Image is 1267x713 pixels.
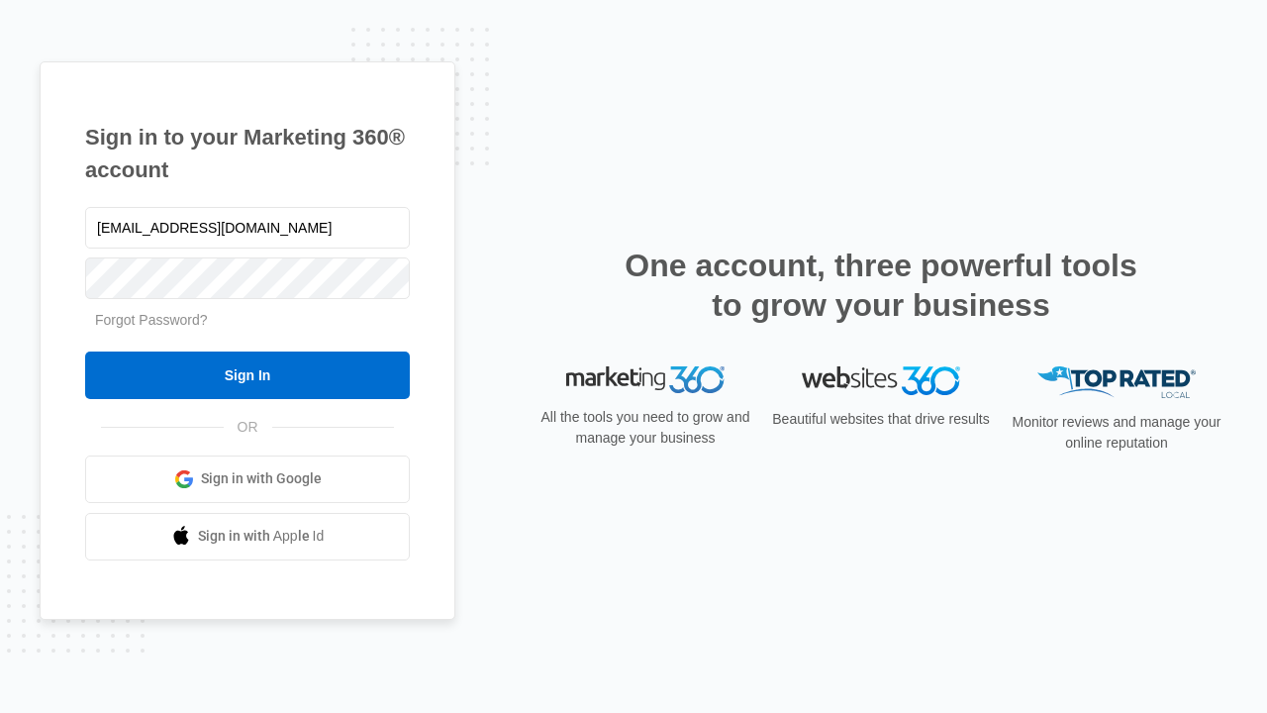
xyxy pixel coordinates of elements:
[85,456,410,503] a: Sign in with Google
[85,513,410,560] a: Sign in with Apple Id
[535,407,756,449] p: All the tools you need to grow and manage your business
[1006,412,1227,454] p: Monitor reviews and manage your online reputation
[1037,366,1196,399] img: Top Rated Local
[85,207,410,249] input: Email
[95,312,208,328] a: Forgot Password?
[619,246,1143,325] h2: One account, three powerful tools to grow your business
[770,409,992,430] p: Beautiful websites that drive results
[566,366,725,394] img: Marketing 360
[201,468,322,489] span: Sign in with Google
[85,121,410,186] h1: Sign in to your Marketing 360® account
[224,417,272,438] span: OR
[198,526,325,547] span: Sign in with Apple Id
[802,366,960,395] img: Websites 360
[85,352,410,399] input: Sign In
